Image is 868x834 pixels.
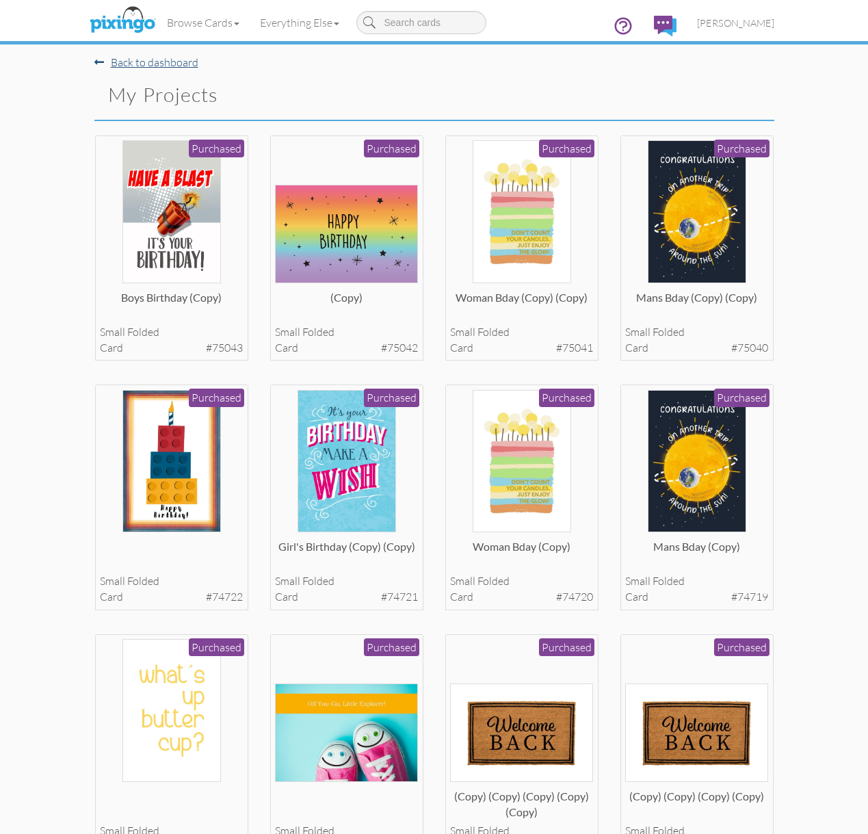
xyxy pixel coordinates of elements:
[539,638,594,657] div: Purchased
[189,140,244,158] div: Purchased
[275,340,418,356] div: card
[556,340,593,356] span: #75041
[473,140,571,283] img: 135863-1-1758120646253-015a27b8916501b0-qa.jpg
[381,589,418,605] span: #74721
[100,574,125,588] span: small
[697,17,774,29] span: [PERSON_NAME]
[714,140,770,158] div: Purchased
[625,589,768,605] div: card
[206,340,243,356] span: #75043
[364,389,419,407] div: Purchased
[625,683,768,782] img: 134177-1-1753820859973-8b7f897707a712e1-qa.jpg
[275,290,418,317] div: (copy)
[298,390,396,533] img: 135124-1-1756408298848-9a5dcd10080943bc-qa.jpg
[450,340,593,356] div: card
[275,325,300,339] span: small
[687,5,785,40] a: [PERSON_NAME]
[127,325,159,339] span: folded
[122,140,221,283] img: 135865-1-1758121229426-abfa02c8993c346f-qa.jpg
[625,789,768,816] div: (copy) (copy) (copy) (copy)
[275,589,418,605] div: card
[653,325,685,339] span: folded
[122,390,221,533] img: 135126-1-1756409188232-b00897b0e48f1685-qa.jpg
[94,55,198,69] a: Back to dashboard
[450,539,593,566] div: Woman Bday (copy)
[381,340,418,356] span: #75042
[556,589,593,605] span: #74720
[302,574,334,588] span: folded
[648,140,746,283] img: 135860-1-1758120551601-851f75ba3758ff1e-qa.jpg
[731,589,768,605] span: #74719
[450,789,593,816] div: (copy) (copy) (copy) (copy) (copy)
[450,290,593,317] div: Woman Bday (copy) (copy)
[714,389,770,407] div: Purchased
[86,3,159,38] img: pixingo logo
[625,325,650,339] span: small
[625,290,768,317] div: Mans Bday (copy) (copy)
[625,539,768,566] div: Mans Bday (copy)
[625,574,650,588] span: small
[302,325,334,339] span: folded
[731,340,768,356] span: #75040
[364,638,419,657] div: Purchased
[275,185,418,283] img: 135864-1-1758121056534-77fcbc8ab90fe03e-qa.jpg
[250,5,350,40] a: Everything Else
[477,325,510,339] span: folded
[127,574,159,588] span: folded
[108,84,410,106] h2: My Projects
[648,390,746,533] img: 135122-1-1756407106023-728e6b7656742341-qa.jpg
[625,340,768,356] div: card
[473,390,571,533] img: 135123-1-1756407338524-fdd2b04b82b8d3de-qa.jpg
[275,539,418,566] div: Girl's Birthday (copy) (copy)
[100,290,243,317] div: boys birthday (copy)
[100,589,243,605] div: card
[100,340,243,356] div: card
[206,589,243,605] span: #74722
[654,16,676,36] img: comments.svg
[356,11,486,34] input: Search cards
[450,589,593,605] div: card
[450,325,475,339] span: small
[714,638,770,657] div: Purchased
[539,140,594,158] div: Purchased
[100,325,125,339] span: small
[450,574,475,588] span: small
[189,389,244,407] div: Purchased
[275,683,418,782] img: 134262-1-1753973020378-622b96c41fa78463-qa.jpg
[122,639,221,782] img: 134264-1-1753979602575-f1b5c7c30011b710-qa.jpg
[157,5,250,40] a: Browse Cards
[653,574,685,588] span: folded
[364,140,419,158] div: Purchased
[477,574,510,588] span: folded
[275,574,300,588] span: small
[539,389,594,407] div: Purchased
[189,638,244,657] div: Purchased
[450,683,593,782] img: 134178-1-1753821031819-5138c7819b9e1524-qa.jpg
